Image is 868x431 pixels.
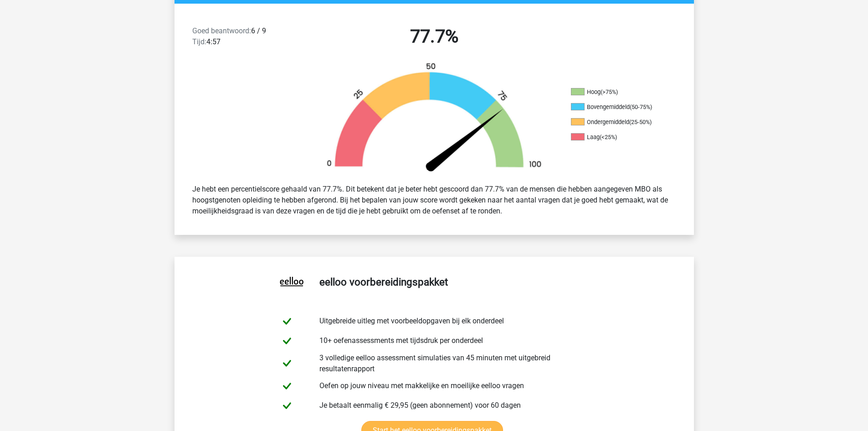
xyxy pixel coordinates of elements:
span: Goed beantwoord: [192,26,251,35]
div: (<25%) [600,134,617,140]
div: (>75%) [601,88,618,95]
img: 78.1f539fb9fc92.png [311,62,557,177]
li: Hoog [571,88,662,96]
li: Ondergemiddeld [571,118,662,126]
div: (25-50%) [629,119,652,125]
div: 6 / 9 4:57 [185,26,310,51]
div: Je hebt een percentielscore gehaald van 77.7%. Dit betekent dat je beter hebt gescoord dan 77.7% ... [185,180,683,220]
div: (50-75%) [630,104,652,110]
h2: 77.7% [317,26,552,47]
li: Laag [571,133,662,141]
li: Bovengemiddeld [571,103,662,111]
span: Tijd: [192,37,206,46]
